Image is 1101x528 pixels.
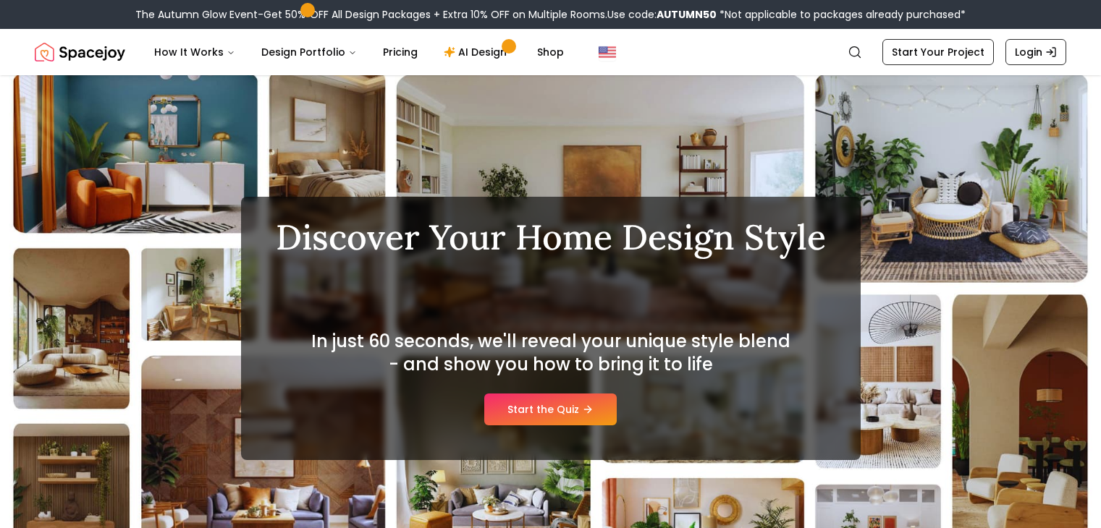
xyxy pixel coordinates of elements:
[276,220,826,255] h1: Discover Your Home Design Style
[143,38,575,67] nav: Main
[882,39,994,65] a: Start Your Project
[599,43,616,61] img: United States
[371,38,429,67] a: Pricing
[484,393,617,425] a: Start the Quiz
[35,38,125,67] a: Spacejoy
[35,29,1066,75] nav: Global
[35,38,125,67] img: Spacejoy Logo
[526,38,575,67] a: Shop
[717,7,966,22] span: *Not applicable to packages already purchased*
[135,7,966,22] div: The Autumn Glow Event-Get 50% OFF All Design Packages + Extra 10% OFF on Multiple Rooms.
[143,38,247,67] button: How It Works
[308,330,794,376] h2: In just 60 seconds, we'll reveal your unique style blend - and show you how to bring it to life
[607,7,717,22] span: Use code:
[657,7,717,22] b: AUTUMN50
[1005,39,1066,65] a: Login
[250,38,368,67] button: Design Portfolio
[432,38,523,67] a: AI Design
